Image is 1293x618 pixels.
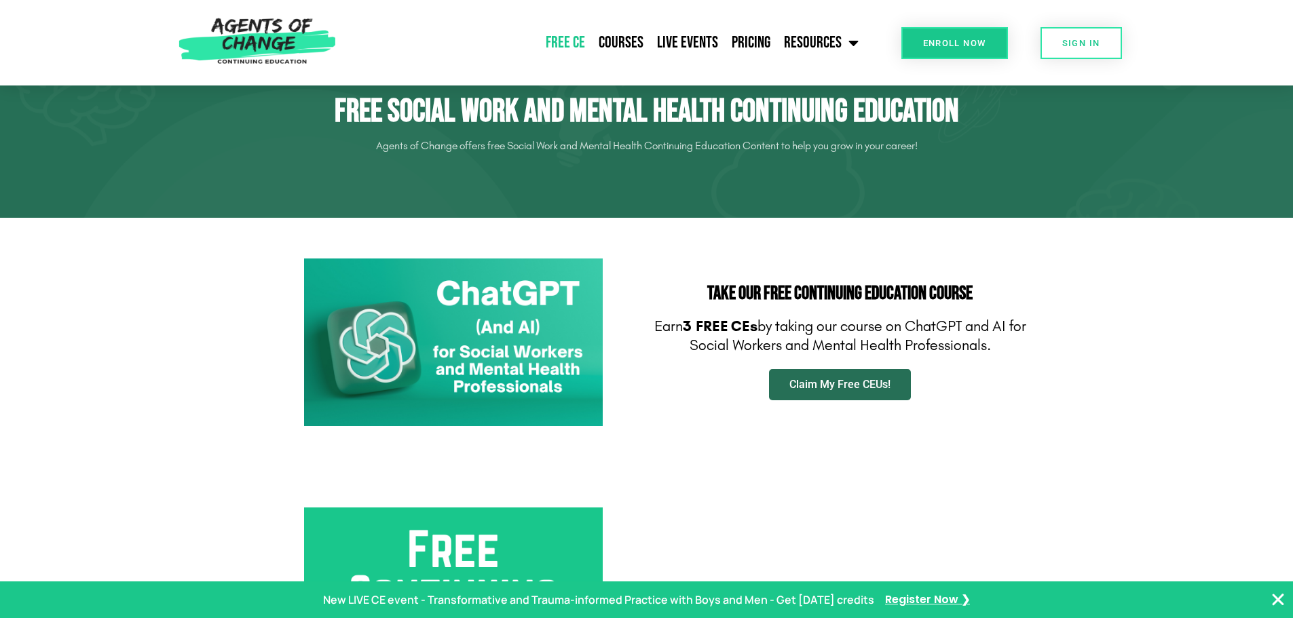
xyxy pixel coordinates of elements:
[789,379,891,390] span: Claim My Free CEUs!
[1270,592,1286,608] button: Close Banner
[267,92,1027,132] h1: Free Social Work and Mental Health Continuing Education
[885,590,970,610] a: Register Now ❯
[923,39,986,47] span: Enroll Now
[267,135,1027,157] p: Agents of Change offers free Social Work and Mental Health Continuing Education Content to help y...
[323,590,874,610] p: New LIVE CE event - Transformative and Trauma-informed Practice with Boys and Men - Get [DATE] cr...
[725,26,777,60] a: Pricing
[683,317,757,335] b: 3 FREE CEs
[539,26,592,60] a: Free CE
[343,26,865,60] nav: Menu
[1041,27,1122,59] a: SIGN IN
[1062,39,1100,47] span: SIGN IN
[777,26,865,60] a: Resources
[769,369,911,400] a: Claim My Free CEUs!
[650,26,725,60] a: Live Events
[654,317,1027,355] p: Earn by taking our course on ChatGPT and AI for Social Workers and Mental Health Professionals.
[901,27,1008,59] a: Enroll Now
[592,26,650,60] a: Courses
[654,284,1027,303] h2: Take Our FREE Continuing Education Course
